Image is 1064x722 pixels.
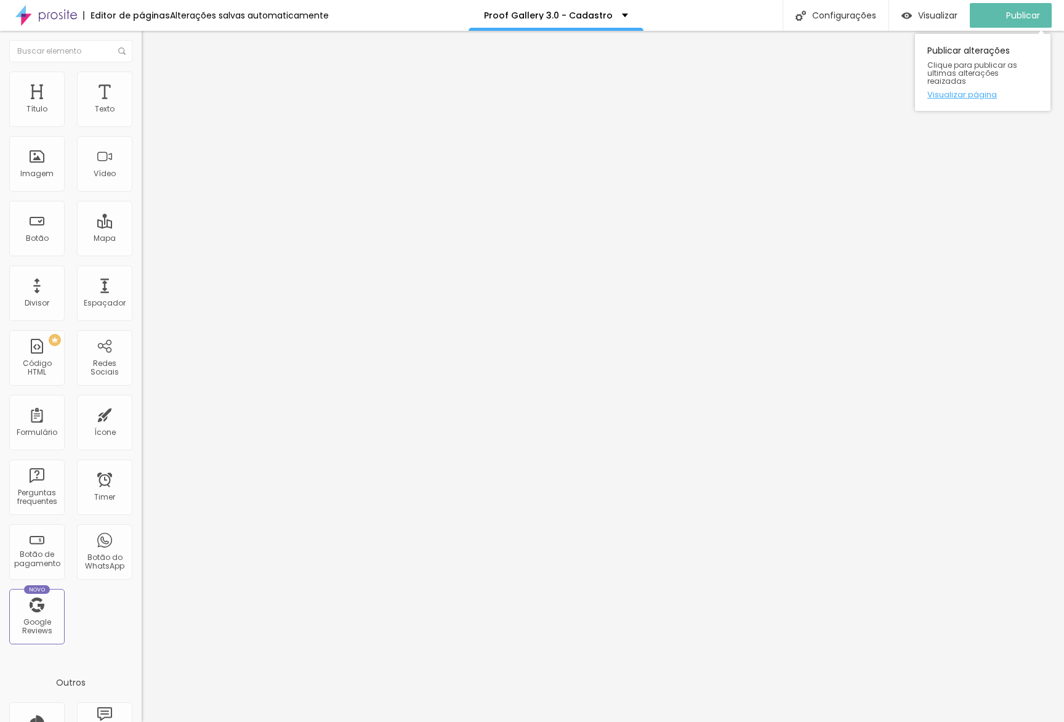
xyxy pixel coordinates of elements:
[24,585,50,594] div: Novo
[170,11,329,20] div: Alterações salvas automaticamente
[26,105,47,113] div: Título
[12,550,61,568] div: Botão de pagamento
[927,91,1038,99] a: Visualizar página
[484,11,613,20] p: Proof Gallery 3.0 - Cadastro
[95,105,115,113] div: Texto
[970,3,1052,28] button: Publicar
[83,11,170,20] div: Editor de páginas
[94,493,115,501] div: Timer
[889,3,970,28] button: Visualizar
[1006,10,1040,20] span: Publicar
[94,234,116,243] div: Mapa
[84,299,126,307] div: Espaçador
[12,489,61,506] div: Perguntas frequentes
[918,10,957,20] span: Visualizar
[118,47,126,55] img: Icone
[26,234,49,243] div: Botão
[12,618,61,636] div: Google Reviews
[94,428,116,437] div: Ícone
[80,553,129,571] div: Botão do WhatsApp
[142,31,1064,722] iframe: Editor
[927,61,1038,86] span: Clique para publicar as ultimas alterações reaizadas
[915,34,1050,111] div: Publicar alterações
[17,428,57,437] div: Formulário
[20,169,54,178] div: Imagem
[9,40,132,62] input: Buscar elemento
[25,299,49,307] div: Divisor
[901,10,912,21] img: view-1.svg
[80,359,129,377] div: Redes Sociais
[94,169,116,178] div: Vídeo
[796,10,806,21] img: Icone
[12,359,61,377] div: Código HTML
